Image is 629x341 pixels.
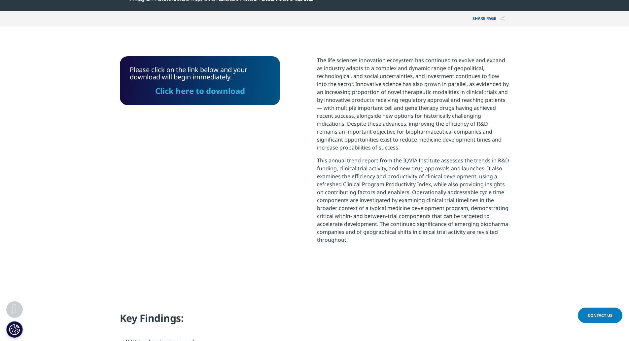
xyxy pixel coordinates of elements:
button: Cookies Settings [6,321,23,338]
a: Contact Us [578,308,622,323]
button: Share PAGEShare PAGE [468,11,509,26]
p: The life sciences innovation ecosystem has continued to evolve and expand as industry adapts to a... [317,56,509,156]
p: Share PAGE [468,11,509,26]
img: Share PAGE [500,16,505,21]
p: This annual trend report from the IQVIA Institute assesses the trends in R&D funding, clinical tr... [317,156,509,249]
div: Please click on the link below and your download will begin immediately. [130,66,270,95]
h4: Key Findings: [120,312,509,330]
span: Contact Us [588,313,612,318]
a: Click here to download [155,85,245,96]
